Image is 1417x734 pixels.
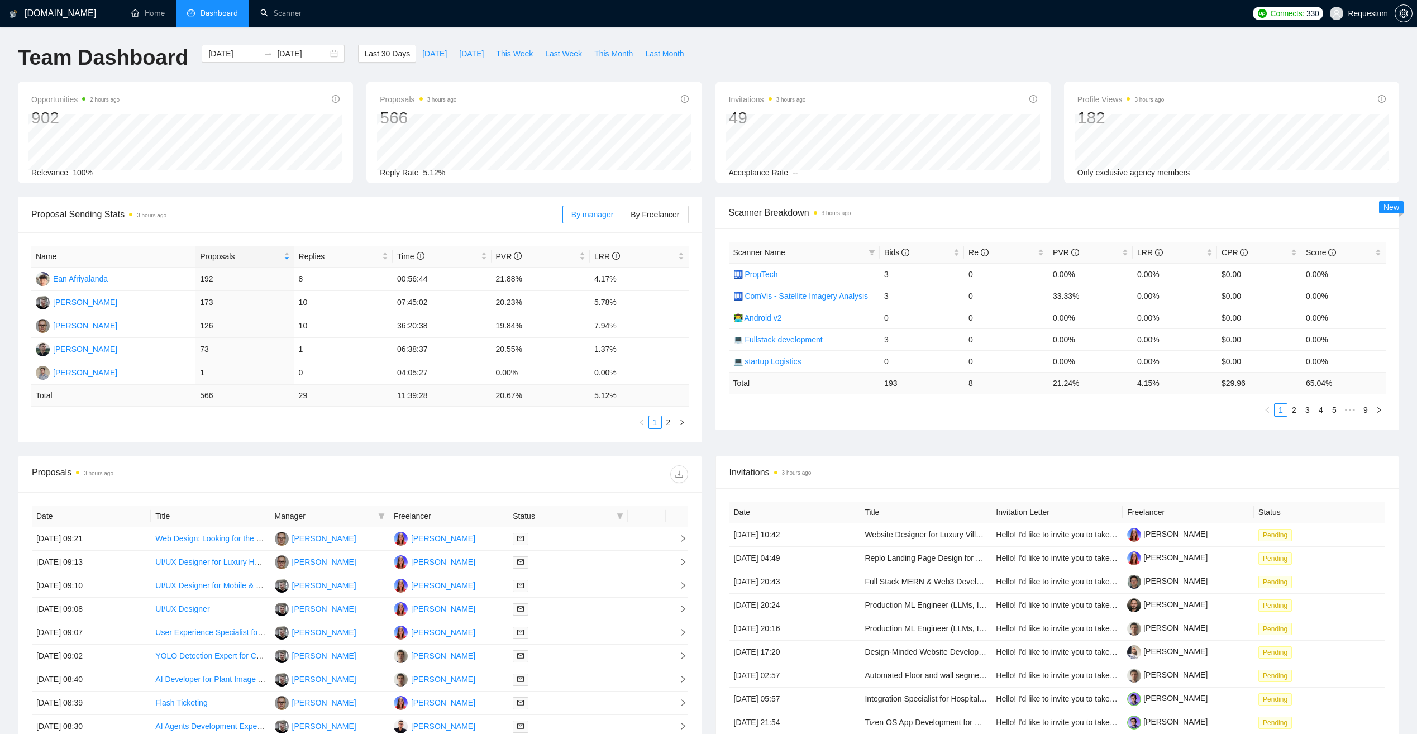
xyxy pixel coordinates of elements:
a: IP[PERSON_NAME] [394,580,475,589]
img: VL [275,673,289,687]
img: c1JrBMKs4n6n1XTwr9Ch9l6Wx8P0d_I_SvDLcO1YUT561ZyDL7tww5njnySs8rLO2E [1127,669,1141,683]
img: IK [275,532,289,546]
a: BK[PERSON_NAME] [36,368,117,376]
span: Reply Rate [380,168,418,177]
span: Proposal Sending Stats [31,207,562,221]
td: 3 [880,263,964,285]
div: [PERSON_NAME] [292,556,356,568]
td: 0.00% [1133,263,1217,285]
td: 0 [964,263,1048,285]
span: to [264,49,273,58]
img: VL [275,602,289,616]
span: info-circle [1378,95,1386,103]
div: [PERSON_NAME] [292,697,356,709]
td: 1.37% [590,338,689,361]
a: UI/UX Designer for Mobile & Web Application [155,581,312,590]
li: 5 [1328,403,1341,417]
a: [PERSON_NAME] [1127,553,1208,562]
span: right [1376,407,1382,413]
span: dashboard [187,9,195,17]
img: VL [275,649,289,663]
li: Next 5 Pages [1341,403,1359,417]
a: 1 [1275,404,1287,416]
a: Pending [1258,577,1296,586]
span: CPR [1222,248,1248,257]
a: VL[PERSON_NAME] [275,721,356,730]
time: 3 hours ago [822,210,851,216]
a: 2 [662,416,675,428]
li: 1 [648,416,662,429]
a: VL[PERSON_NAME] [36,297,117,306]
a: Flash Ticketing [155,698,207,707]
a: 2 [1288,404,1300,416]
img: upwork-logo.png [1258,9,1267,18]
div: [PERSON_NAME] [292,720,356,732]
td: 3 [880,285,964,307]
th: Replies [294,246,393,268]
div: [PERSON_NAME] [411,579,475,592]
input: Start date [208,47,259,60]
div: [PERSON_NAME] [411,650,475,662]
a: [PERSON_NAME] [1127,647,1208,656]
div: [PERSON_NAME] [411,556,475,568]
td: 8 [294,268,393,291]
div: [PERSON_NAME] [53,343,117,355]
span: Last Week [545,47,582,60]
span: 330 [1306,7,1319,20]
button: right [675,416,689,429]
img: c1uK-zLRnIK1OzJRipxzIRiNB5Tfw2rJk1jOW8n6Q3bKc9WoCYUMTnlPSaS8DkwKUH [1127,598,1141,612]
time: 3 hours ago [137,212,166,218]
span: Pending [1258,693,1292,706]
span: right [679,419,685,426]
a: 💻 startup Logistics [733,357,801,366]
li: 2 [1287,403,1301,417]
span: Pending [1258,599,1292,612]
a: VL[PERSON_NAME] [275,651,356,660]
button: This Month [588,45,639,63]
a: IK[PERSON_NAME] [275,698,356,707]
span: info-circle [612,252,620,260]
span: Time [397,252,424,261]
span: Acceptance Rate [729,168,789,177]
img: logo [9,5,17,23]
a: Pending [1258,600,1296,609]
td: 0 [964,285,1048,307]
a: Pending [1258,554,1296,563]
span: Pending [1258,717,1292,729]
a: Replo Landing Page Design for DTC Supplement Brand [865,554,1058,563]
td: $0.00 [1217,307,1301,328]
a: 3 [1301,404,1314,416]
span: ••• [1341,403,1359,417]
td: 4.17% [590,268,689,291]
img: AK [394,719,408,733]
time: 3 hours ago [776,97,806,103]
a: Pending [1258,624,1296,633]
span: Last 30 Days [364,47,410,60]
td: 20.23% [492,291,590,314]
span: filter [376,508,387,525]
td: 06:38:37 [393,338,491,361]
td: $0.00 [1217,285,1301,307]
div: [PERSON_NAME] [411,697,475,709]
span: filter [866,244,877,261]
img: IK [275,555,289,569]
a: IP[PERSON_NAME] [394,698,475,707]
span: mail [517,676,524,683]
span: mail [517,535,524,542]
span: info-circle [1029,95,1037,103]
a: 1 [649,416,661,428]
img: VL [275,719,289,733]
td: 0.00% [1133,307,1217,328]
td: 0.00% [1133,285,1217,307]
iframe: Intercom live chat [1379,696,1406,723]
span: mail [517,652,524,659]
td: 10 [294,291,393,314]
div: [PERSON_NAME] [292,532,356,545]
td: 0.00% [1133,328,1217,350]
img: VS [394,673,408,687]
span: mail [517,723,524,730]
td: 10 [294,314,393,338]
img: c1o0rOVReXCKi1bnQSsgHbaWbvfM_HSxWVsvTMtH2C50utd8VeU_52zlHuo4ie9fkT [1127,551,1141,565]
td: 5.78% [590,291,689,314]
span: mail [517,606,524,612]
